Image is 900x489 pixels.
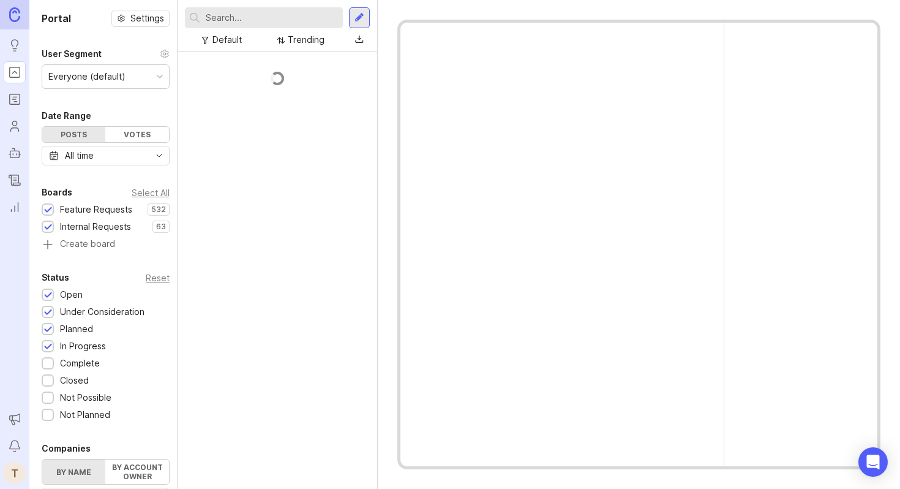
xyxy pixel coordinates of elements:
div: Reset [146,275,170,281]
div: Boards [42,185,72,200]
p: 532 [151,205,166,214]
div: Open Intercom Messenger [858,447,888,477]
a: Roadmaps [4,88,26,110]
img: Canny Home [9,7,20,21]
p: 63 [156,222,166,232]
div: Planned [60,322,93,336]
div: Companies [42,441,91,456]
div: Open [60,288,83,301]
div: Trending [288,33,324,47]
div: Votes [105,127,168,142]
svg: toggle icon [149,151,169,161]
div: Posts [42,127,105,142]
label: By name [42,460,105,484]
a: Portal [4,61,26,83]
div: Under Consideration [60,305,144,319]
input: Search... [206,11,338,25]
div: Default [212,33,242,47]
button: Notifications [4,435,26,457]
h1: Portal [42,11,71,26]
a: Reporting [4,196,26,218]
div: Closed [60,374,89,387]
div: Internal Requests [60,220,131,233]
div: All time [65,149,94,162]
div: User Segment [42,47,102,61]
button: Settings [111,10,170,27]
a: Changelog [4,169,26,191]
div: Status [42,270,69,285]
button: T [4,462,26,484]
span: Settings [130,12,164,25]
a: Create board [42,240,170,251]
a: Ideas [4,34,26,56]
div: Select All [132,189,170,196]
div: Date Range [42,108,91,123]
div: Complete [60,357,100,370]
a: Autopilot [4,142,26,164]
div: Not Planned [60,408,110,422]
div: Feature Requests [60,203,132,216]
button: Announcements [4,408,26,430]
div: Everyone (default) [48,70,126,83]
label: By account owner [105,460,168,484]
div: In Progress [60,339,106,353]
div: Not Possible [60,391,111,404]
a: Users [4,115,26,137]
